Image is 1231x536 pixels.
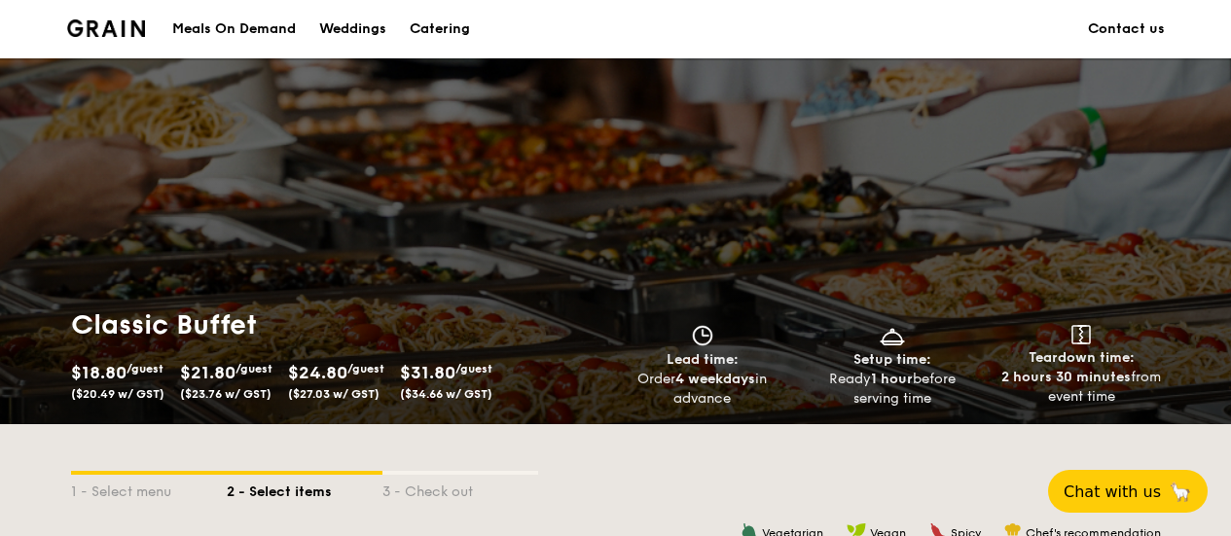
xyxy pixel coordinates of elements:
div: Ready before serving time [805,370,979,409]
strong: 4 weekdays [675,371,755,387]
div: 1 - Select menu [71,475,227,502]
span: $21.80 [180,362,235,383]
span: ($20.49 w/ GST) [71,387,164,401]
img: icon-clock.2db775ea.svg [688,325,717,346]
div: 2 - Select items [227,475,382,502]
span: Setup time: [853,351,931,368]
strong: 2 hours 30 minutes [1001,369,1131,385]
strong: 1 hour [871,371,913,387]
span: Lead time: [667,351,739,368]
span: ($34.66 w/ GST) [400,387,492,401]
span: $31.80 [400,362,455,383]
div: Order in advance [616,370,790,409]
span: $24.80 [288,362,347,383]
span: Chat with us [1064,482,1161,501]
span: /guest [127,362,163,375]
span: ($27.03 w/ GST) [288,387,380,401]
span: /guest [455,362,492,375]
div: from event time [995,368,1169,407]
h1: Classic Buffet [71,307,608,342]
img: Grain [67,19,146,37]
span: /guest [235,362,272,375]
img: icon-teardown.65201eee.svg [1071,325,1091,344]
span: Teardown time: [1029,349,1135,366]
img: icon-dish.430c3a2e.svg [878,325,907,346]
a: Logotype [67,19,146,37]
span: ($23.76 w/ GST) [180,387,272,401]
div: 3 - Check out [382,475,538,502]
span: 🦙 [1169,481,1192,503]
span: $18.80 [71,362,127,383]
button: Chat with us🦙 [1048,470,1208,513]
span: /guest [347,362,384,375]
